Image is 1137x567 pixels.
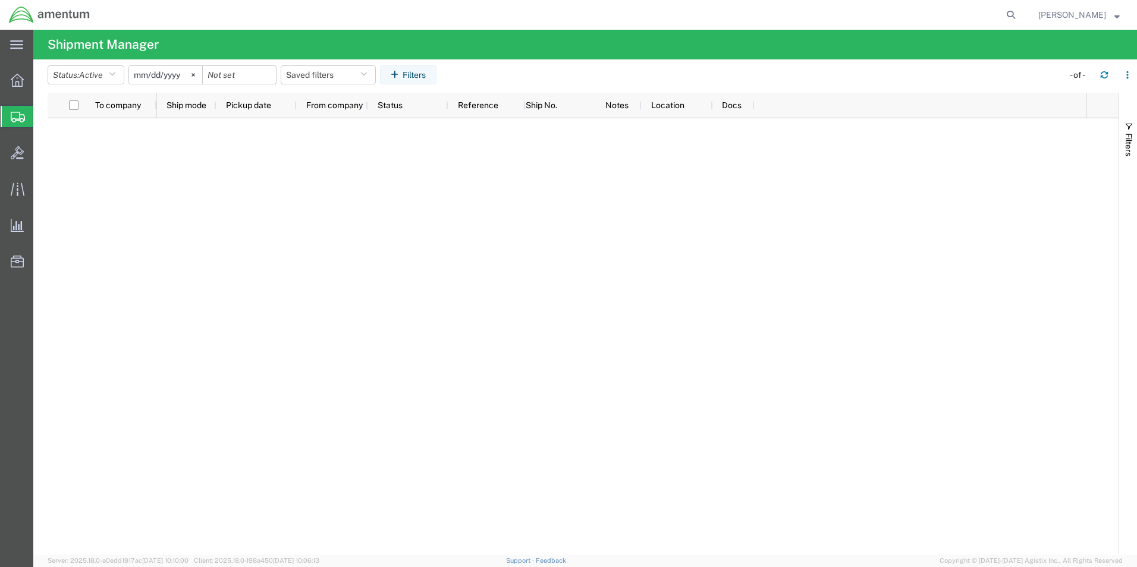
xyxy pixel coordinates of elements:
[273,557,319,564] span: [DATE] 10:06:13
[281,65,376,84] button: Saved filters
[1070,69,1091,81] div: - of -
[226,100,271,110] span: Pickup date
[129,66,202,84] input: Not set
[95,100,141,110] span: To company
[142,557,189,564] span: [DATE] 10:10:00
[458,100,498,110] span: Reference
[536,557,566,564] a: Feedback
[380,65,436,84] button: Filters
[526,100,557,110] span: Ship No.
[306,100,363,110] span: From company
[48,557,189,564] span: Server: 2025.18.0-a0edd1917ac
[48,30,159,59] h4: Shipment Manager
[1124,133,1133,156] span: Filters
[194,557,319,564] span: Client: 2025.18.0-198a450
[203,66,276,84] input: Not set
[8,6,90,24] img: logo
[378,100,403,110] span: Status
[167,100,206,110] span: Ship mode
[940,556,1123,566] span: Copyright © [DATE]-[DATE] Agistix Inc., All Rights Reserved
[651,100,684,110] span: Location
[1038,8,1120,22] button: [PERSON_NAME]
[1038,8,1106,21] span: Joel Salinas
[48,65,124,84] button: Status:Active
[722,100,742,110] span: Docs
[506,557,536,564] a: Support
[605,100,629,110] span: Notes
[79,70,103,80] span: Active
